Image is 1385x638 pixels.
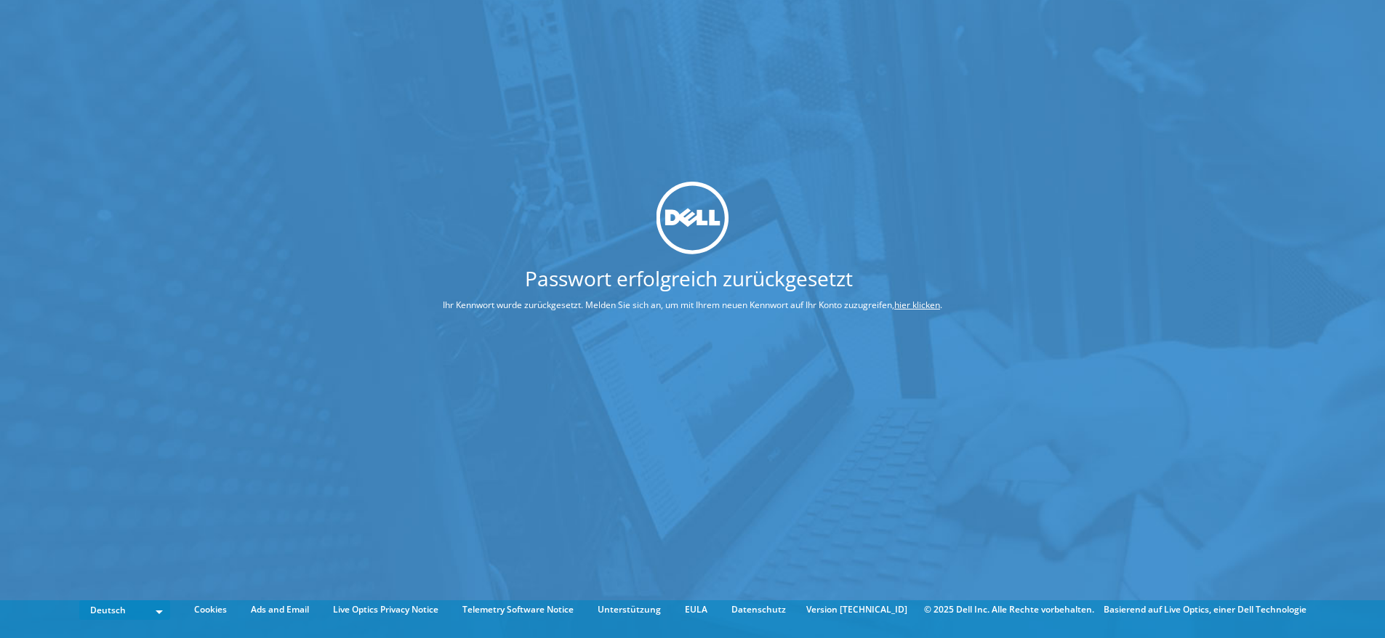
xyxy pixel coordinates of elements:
img: dell_svg_logo.svg [657,182,729,254]
a: Live Optics Privacy Notice [322,602,449,618]
li: © 2025 Dell Inc. Alle Rechte vorbehalten. [917,602,1101,618]
a: Ads and Email [240,602,320,618]
li: Basierend auf Live Optics, einer Dell Technologie [1104,602,1306,618]
li: Version [TECHNICAL_ID] [799,602,915,618]
a: Datenschutz [720,602,797,618]
h1: Passwort erfolgreich zurückgesetzt [388,268,989,288]
a: EULA [674,602,718,618]
a: Telemetry Software Notice [451,602,585,618]
p: Ihr Kennwort wurde zurückgesetzt. Melden Sie sich an, um mit Ihrem neuen Kennwort auf Ihr Konto z... [388,297,997,313]
a: hier klicken [894,299,940,311]
a: Cookies [183,602,238,618]
a: Unterstützung [587,602,672,618]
